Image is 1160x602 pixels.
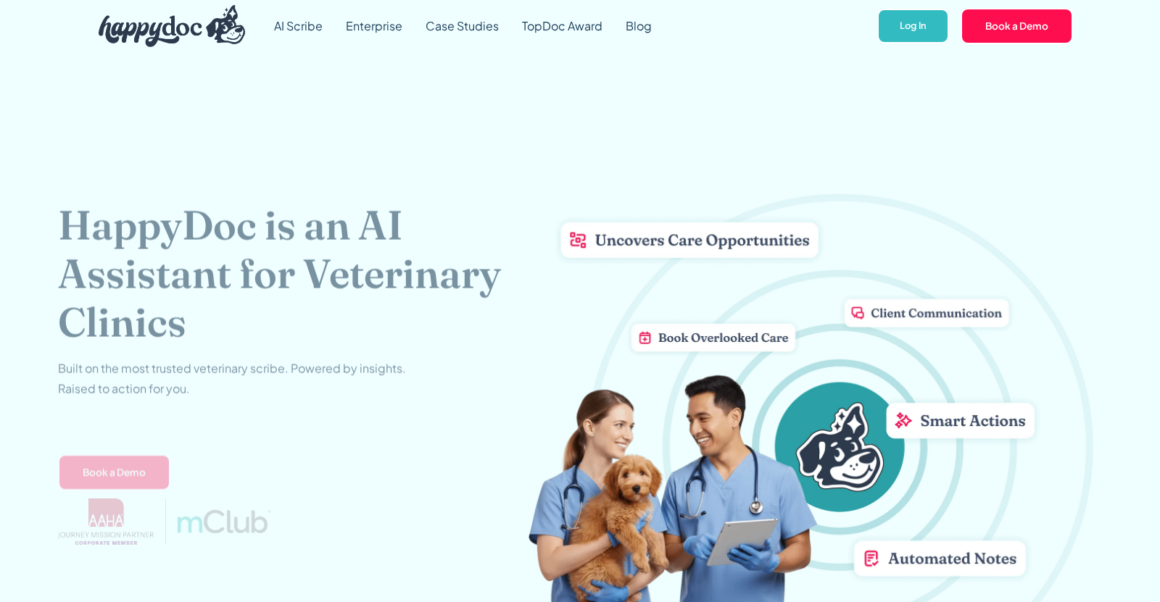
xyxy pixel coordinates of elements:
[58,358,406,398] p: Built on the most trusted veterinary scribe. Powered by insights. Raised to action for you.
[58,201,528,347] h1: HappyDoc is an AI Assistant for Veterinary Clinics
[961,8,1073,44] a: Book a Demo
[58,454,170,490] a: Book a Demo
[877,9,949,44] a: Log In
[178,509,270,532] img: mclub logo
[99,5,245,47] img: HappyDoc Logo: A happy dog with his ear up, listening.
[87,1,245,51] a: home
[58,498,154,544] img: AAHA Advantage logo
